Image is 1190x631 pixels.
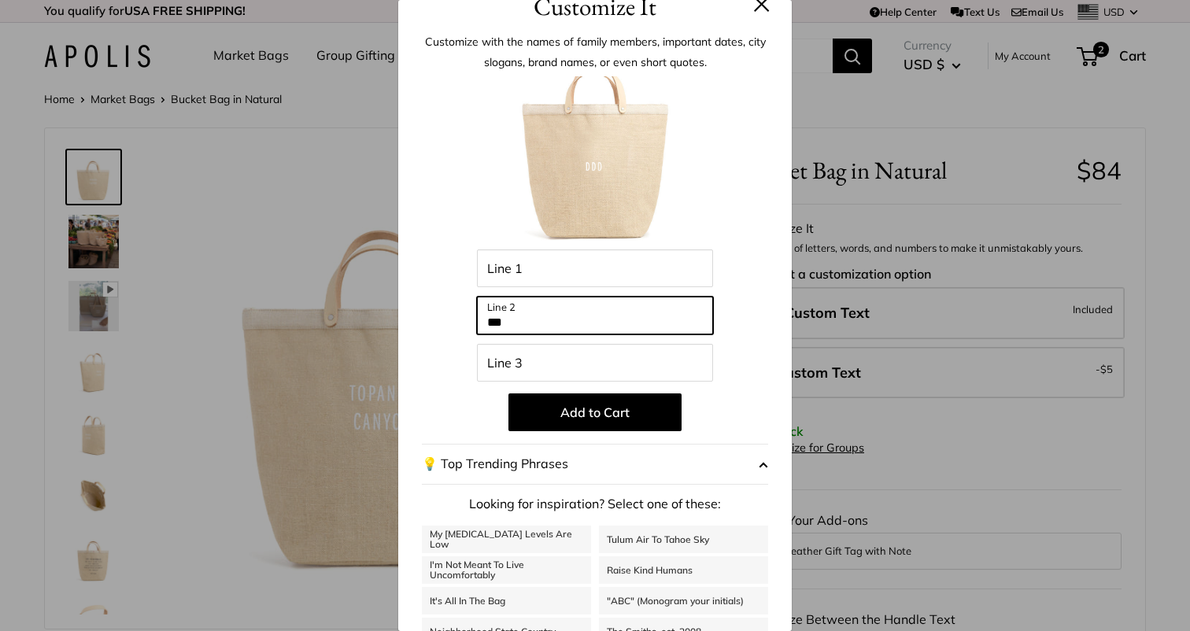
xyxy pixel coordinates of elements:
[422,493,768,516] p: Looking for inspiration? Select one of these:
[508,76,682,249] img: customizer-prod
[422,526,591,553] a: My [MEDICAL_DATA] Levels Are Low
[599,526,768,553] a: Tulum Air To Tahoe Sky
[422,556,591,584] a: I'm Not Meant To Live Uncomfortably
[422,587,591,614] a: It's All In The Bag
[508,393,682,431] button: Add to Cart
[422,444,768,485] button: 💡 Top Trending Phrases
[599,556,768,584] a: Raise Kind Humans
[599,587,768,614] a: "ABC" (Monogram your initials)
[422,31,768,72] p: Customize with the names of family members, important dates, city slogans, brand names, or even s...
